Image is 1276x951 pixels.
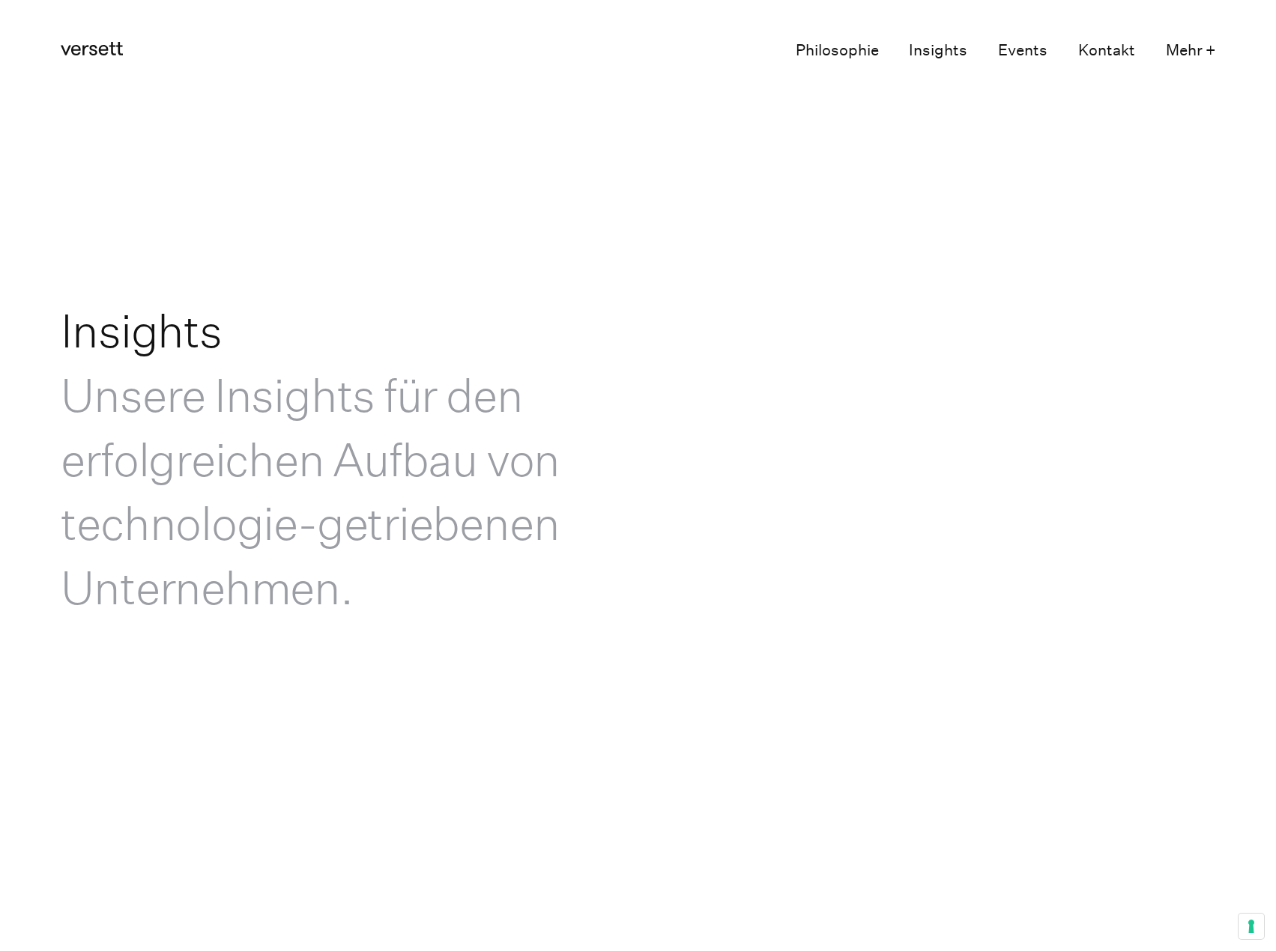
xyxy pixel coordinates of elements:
a: Events [998,37,1047,66]
span: Unsere Insights für den erfolgreichen Aufbau von technologie-getriebenen Unternehmen. [61,368,560,614]
a: Kontakt [1078,37,1135,66]
h1: Insights [61,299,793,619]
button: Your consent preferences for tracking technologies [1239,914,1264,939]
a: Insights [909,37,967,66]
a: Philosophie [796,37,879,66]
button: Mehr + [1166,37,1215,66]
